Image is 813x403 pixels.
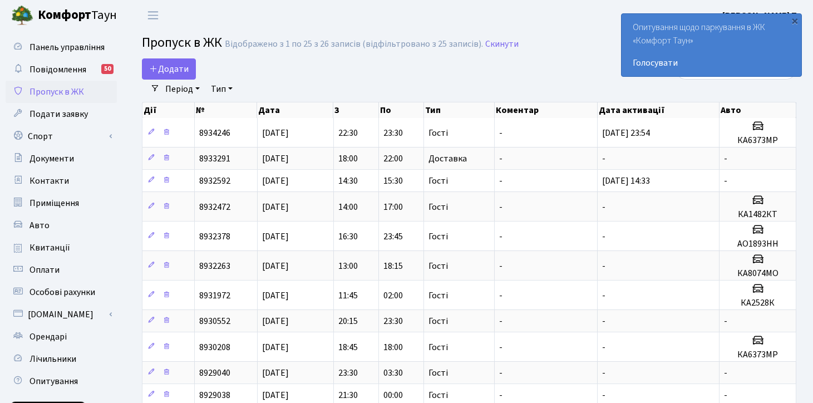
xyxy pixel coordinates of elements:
[383,230,403,243] span: 23:45
[6,192,117,214] a: Приміщення
[6,214,117,237] a: Авто
[29,63,86,76] span: Повідомлення
[602,127,650,139] span: [DATE] 23:54
[262,367,289,379] span: [DATE]
[383,315,403,327] span: 23:30
[206,80,237,99] a: Тип
[338,341,358,353] span: 18:45
[383,127,403,139] span: 23:30
[428,232,448,241] span: Гості
[428,391,448,400] span: Гості
[29,353,76,365] span: Лічильники
[6,259,117,281] a: Оплати
[499,289,502,302] span: -
[338,289,358,302] span: 11:45
[262,341,289,353] span: [DATE]
[6,303,117,326] a: [DOMAIN_NAME]
[499,367,502,379] span: -
[199,201,230,213] span: 8932472
[722,9,800,22] a: [PERSON_NAME] П.
[338,389,358,401] span: 21:30
[499,175,502,187] span: -
[338,260,358,272] span: 13:00
[333,102,378,118] th: З
[338,367,358,379] span: 23:30
[724,350,791,360] h5: КА6373МР
[6,81,117,103] a: Пропуск в ЖК
[29,153,74,165] span: Документи
[633,56,790,70] a: Голосувати
[29,108,88,120] span: Подати заявку
[428,317,448,326] span: Гості
[195,102,257,118] th: №
[724,389,727,401] span: -
[383,341,403,353] span: 18:00
[428,154,467,163] span: Доставка
[262,201,289,213] span: [DATE]
[199,315,230,327] span: 8930552
[262,315,289,327] span: [DATE]
[338,230,358,243] span: 16:30
[338,201,358,213] span: 14:00
[38,6,91,24] b: Комфорт
[499,201,502,213] span: -
[602,175,650,187] span: [DATE] 14:33
[499,153,502,165] span: -
[6,36,117,58] a: Панель управління
[6,326,117,348] a: Орендарі
[724,153,727,165] span: -
[149,63,189,75] span: Додати
[29,197,79,209] span: Приміщення
[602,367,605,379] span: -
[499,341,502,353] span: -
[6,103,117,125] a: Подати заявку
[199,127,230,139] span: 8934246
[142,33,222,52] span: Пропуск в ЖК
[383,389,403,401] span: 00:00
[6,170,117,192] a: Контакти
[379,102,424,118] th: По
[428,368,448,377] span: Гості
[720,102,796,118] th: Авто
[602,260,605,272] span: -
[602,230,605,243] span: -
[383,153,403,165] span: 22:00
[29,242,70,254] span: Квитанції
[29,86,84,98] span: Пропуск в ЖК
[199,230,230,243] span: 8932378
[38,6,117,25] span: Таун
[424,102,495,118] th: Тип
[6,348,117,370] a: Лічильники
[495,102,598,118] th: Коментар
[428,129,448,137] span: Гості
[383,175,403,187] span: 15:30
[383,289,403,302] span: 02:00
[142,58,196,80] a: Додати
[262,389,289,401] span: [DATE]
[724,268,791,279] h5: КА8074МО
[602,289,605,302] span: -
[6,370,117,392] a: Опитування
[383,260,403,272] span: 18:15
[724,298,791,308] h5: КА2528К
[724,239,791,249] h5: АО1893НН
[428,176,448,185] span: Гості
[262,289,289,302] span: [DATE]
[428,291,448,300] span: Гості
[622,14,801,76] div: Опитування щодо паркування в ЖК «Комфорт Таун»
[499,260,502,272] span: -
[161,80,204,99] a: Період
[199,389,230,401] span: 8929038
[11,4,33,27] img: logo.png
[199,367,230,379] span: 8929040
[499,389,502,401] span: -
[338,153,358,165] span: 18:00
[139,6,167,24] button: Переключити навігацію
[485,39,519,50] a: Скинути
[602,315,605,327] span: -
[499,315,502,327] span: -
[6,148,117,170] a: Документи
[428,262,448,271] span: Гості
[724,315,727,327] span: -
